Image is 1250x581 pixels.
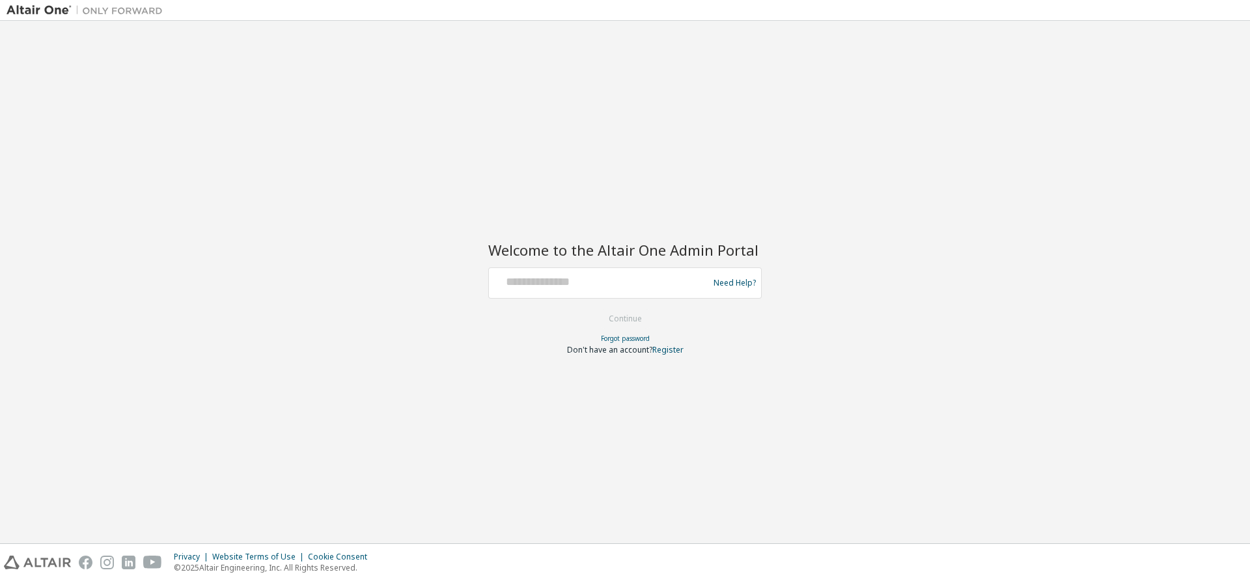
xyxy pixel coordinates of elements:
img: facebook.svg [79,556,92,569]
img: altair_logo.svg [4,556,71,569]
div: Website Terms of Use [212,552,308,562]
a: Register [652,344,684,355]
img: linkedin.svg [122,556,135,569]
img: youtube.svg [143,556,162,569]
img: instagram.svg [100,556,114,569]
span: Don't have an account? [567,344,652,355]
div: Privacy [174,552,212,562]
p: © 2025 Altair Engineering, Inc. All Rights Reserved. [174,562,375,573]
a: Forgot password [601,334,650,343]
img: Altair One [7,4,169,17]
h2: Welcome to the Altair One Admin Portal [488,241,762,259]
div: Cookie Consent [308,552,375,562]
